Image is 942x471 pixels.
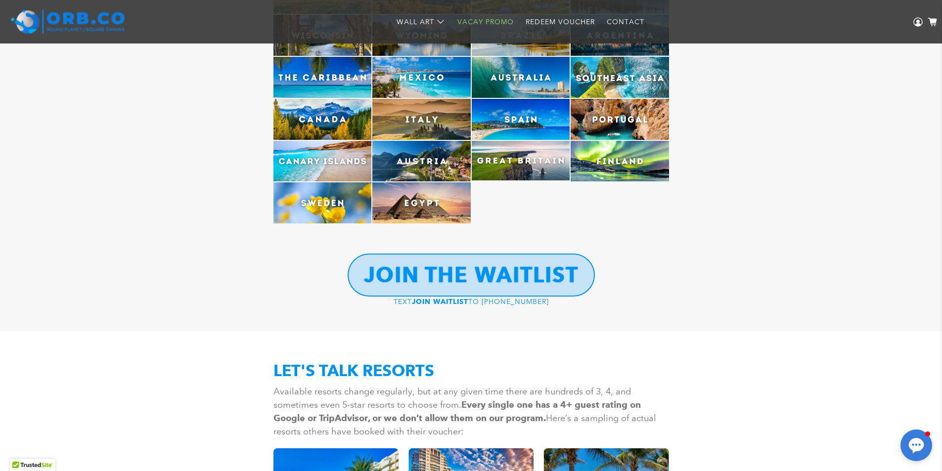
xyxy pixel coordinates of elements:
span: TEXT TO [PHONE_NUMBER] [394,297,549,306]
a: Vacay Promo [451,9,520,35]
b: JOIN THE WAITLIST [364,262,579,288]
a: Contact [601,9,650,35]
a: Wall Art [391,9,451,35]
a: Redeem Voucher [520,9,601,35]
a: JOIN THE WAITLIST [348,254,595,297]
button: Open chat window [900,429,932,461]
span: Available resorts change regularly, but at any given time there are hundreds of 3, 4, and sometim... [273,386,656,437]
h2: LET'S TALK RESORTS [273,361,669,380]
strong: Every single one has a 4+ guest rating on Google or TripAdvisor, or we don’t allow them on our pr... [273,399,641,424]
a: TEXTJOIN WAITLISTTO [PHONE_NUMBER] [394,297,549,306]
strong: JOIN WAITLIST [412,298,468,306]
